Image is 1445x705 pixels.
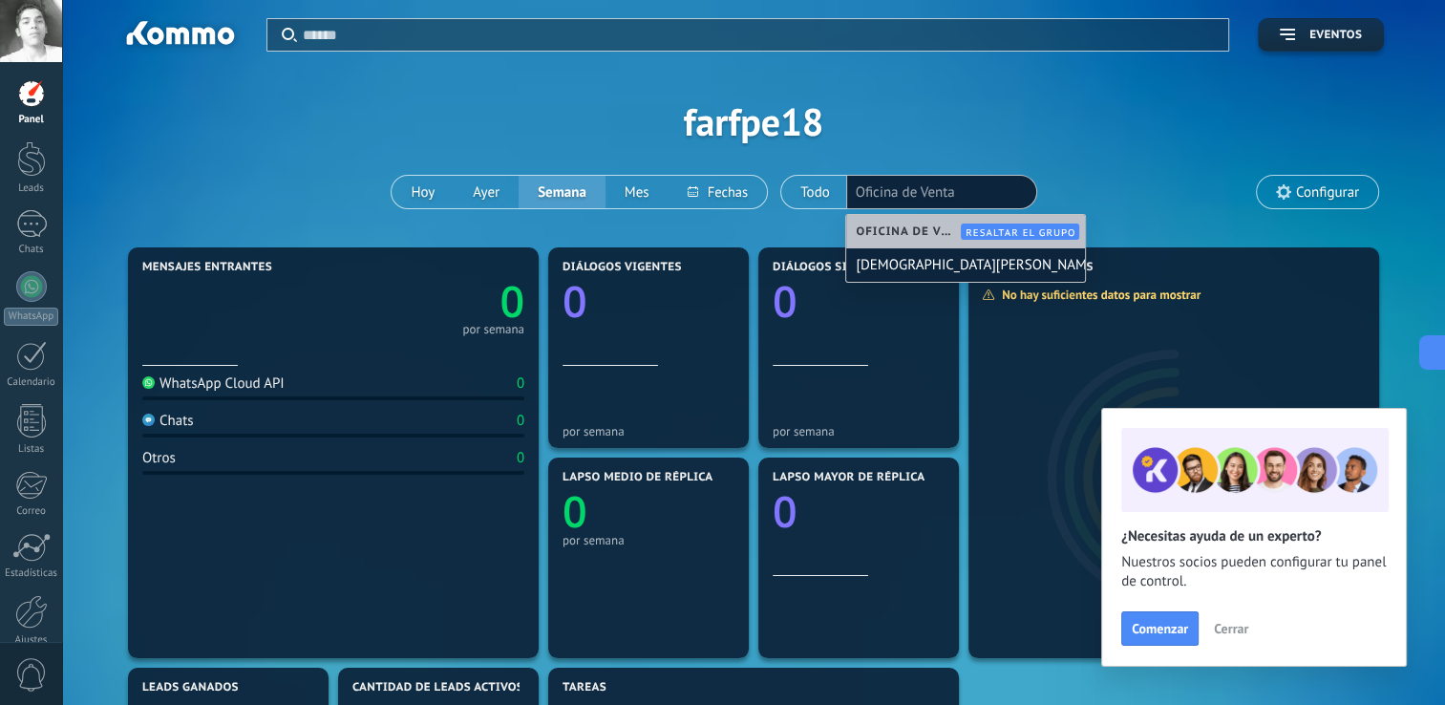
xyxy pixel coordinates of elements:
[4,376,59,389] div: Calendario
[781,176,849,208] button: Todo
[773,424,945,438] div: por semana
[563,681,606,694] span: Tareas
[966,226,1075,239] span: Resaltar el grupo
[517,412,524,430] div: 0
[773,272,797,331] text: 0
[563,424,734,438] div: por semana
[517,449,524,467] div: 0
[4,244,59,256] div: Chats
[142,414,155,426] img: Chats
[142,681,239,694] span: Leads ganados
[773,471,924,484] span: Lapso mayor de réplica
[142,376,155,389] img: WhatsApp Cloud API
[1132,622,1188,635] span: Comenzar
[1296,184,1359,201] span: Configurar
[1214,622,1248,635] span: Cerrar
[1121,611,1199,646] button: Comenzar
[773,261,907,274] span: Diálogos sin réplica
[4,505,59,518] div: Correo
[1309,29,1362,42] span: Eventos
[563,261,682,274] span: Diálogos vigentes
[982,287,1214,303] div: No hay suficientes datos para mostrar
[454,176,519,208] button: Ayer
[142,374,285,393] div: WhatsApp Cloud API
[333,272,524,331] a: 0
[563,482,587,541] text: 0
[142,449,176,467] div: Otros
[849,176,993,208] button: Elija un usuario Oficina de Venta
[1121,553,1387,591] span: Nuestros socios pueden configurar tu panel de control.
[1205,614,1257,643] button: Cerrar
[4,567,59,580] div: Estadísticas
[846,248,1085,282] div: [DEMOGRAPHIC_DATA][PERSON_NAME]
[4,443,59,456] div: Listas
[499,272,524,331] text: 0
[606,176,669,208] button: Mes
[142,412,194,430] div: Chats
[4,182,59,195] div: Leads
[462,325,524,334] div: por semana
[519,176,606,208] button: Semana
[1121,527,1387,545] h2: ¿Necesitas ayuda de un experto?
[856,224,966,239] span: Oficina de Venta
[142,261,272,274] span: Mensajes entrantes
[392,176,454,208] button: Hoy
[773,482,797,541] text: 0
[563,533,734,547] div: por semana
[4,114,59,126] div: Panel
[1258,18,1384,52] button: Eventos
[352,681,523,694] span: Cantidad de leads activos
[4,308,58,326] div: WhatsApp
[517,374,524,393] div: 0
[563,272,587,331] text: 0
[563,471,713,484] span: Lapso medio de réplica
[4,634,59,647] div: Ajustes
